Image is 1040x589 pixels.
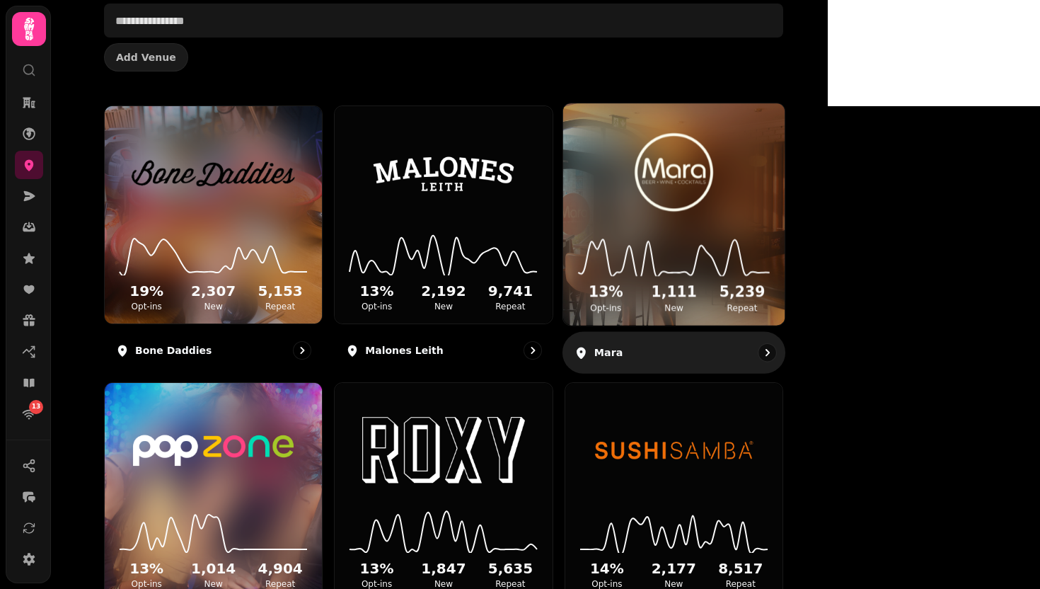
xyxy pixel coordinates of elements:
h2: 1,014 [183,559,243,578]
a: Bone Daddies Bone Daddies 19%Opt-ins2,307New5,153RepeatBone Daddies [104,105,323,371]
img: Bone Daddies [132,128,294,219]
img: Roxy Leisure [362,406,525,496]
button: Add Venue [104,43,188,72]
h2: 13 % [116,559,177,578]
img: Malones Leith [362,128,525,219]
h2: 2,307 [183,281,243,301]
h2: 1,111 [642,282,705,303]
a: MaraMara13%Opt-ins1,111New5,239RepeatMara [562,103,786,374]
h2: 4,904 [250,559,311,578]
h2: 5,239 [711,282,773,303]
h2: 13 % [574,282,637,303]
img: Mara [591,126,757,219]
h2: 1,847 [413,559,474,578]
a: 13 [15,400,43,428]
h2: 13 % [346,281,407,301]
p: Malones Leith [365,343,443,358]
p: Bone Daddies [135,343,212,358]
p: Repeat [250,301,311,312]
svg: go to [295,343,309,358]
p: New [413,301,474,312]
span: 13 [32,402,41,412]
span: Add Venue [116,52,176,62]
h2: 5,635 [480,559,541,578]
h2: 14 % [577,559,637,578]
p: Repeat [480,301,541,312]
h2: 19 % [116,281,177,301]
p: Mara [594,345,623,360]
h2: 9,741 [480,281,541,301]
p: Opt-ins [116,301,177,312]
p: Opt-ins [346,301,407,312]
img: SUSHISAMBA [592,406,756,496]
h2: 5,153 [250,281,311,301]
a: Malones Leith 13%Opt-ins2,192New9,741RepeatMalones Leith [334,105,553,371]
h2: 8,517 [710,559,771,578]
p: Opt-ins [574,302,637,314]
p: Repeat [711,302,773,314]
p: New [642,302,705,314]
p: New [183,301,243,312]
h2: 13 % [346,559,407,578]
img: Popzone [132,406,294,496]
h2: 2,192 [413,281,474,301]
h2: 2,177 [643,559,704,578]
svg: go to [526,343,540,358]
svg: go to [760,345,774,360]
